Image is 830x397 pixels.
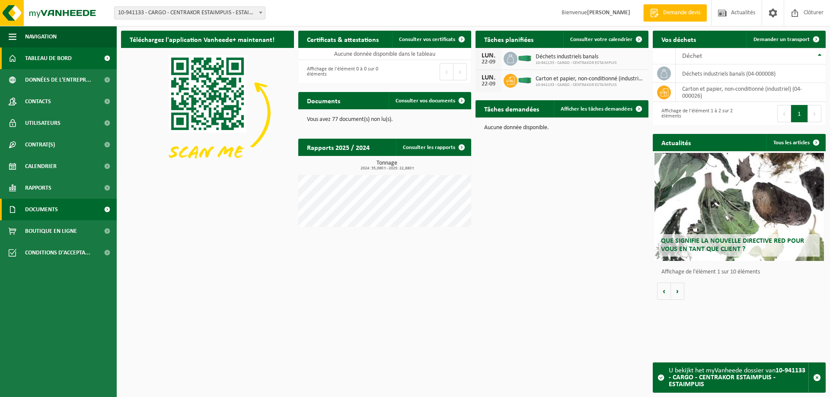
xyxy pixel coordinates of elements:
span: Demande devis [661,9,702,17]
span: 10-941133 - CARGO - CENTRAKOR ESTAIMPUIS [536,60,617,66]
span: Que signifie la nouvelle directive RED pour vous en tant que client ? [661,238,804,253]
span: Utilisateurs [25,112,61,134]
button: Volgende [671,283,684,300]
span: Navigation [25,26,57,48]
span: 10-941133 - CARGO - CENTRAKOR ESTAIMPUIS - ESTAIMPUIS [114,6,265,19]
h2: Tâches demandées [476,100,548,117]
button: Previous [440,63,453,80]
span: Demander un transport [753,37,810,42]
img: HK-XC-30-GN-00 [517,54,532,62]
h2: Certificats & attestations [298,31,387,48]
span: Déchets industriels banals [536,54,617,60]
strong: [PERSON_NAME] [587,10,630,16]
strong: 10-941133 - CARGO - CENTRAKOR ESTAIMPUIS - ESTAIMPUIS [669,367,805,388]
div: Affichage de l'élément 1 à 2 sur 2 éléments [657,104,735,123]
span: Consulter vos certificats [399,37,455,42]
p: Affichage de l'élément 1 sur 10 éléments [661,269,821,275]
h2: Actualités [653,134,699,151]
button: Next [808,105,821,122]
a: Consulter votre calendrier [563,31,648,48]
td: déchets industriels banals (04-000008) [676,64,826,83]
span: Consulter votre calendrier [570,37,632,42]
span: Contrat(s) [25,134,55,156]
h2: Documents [298,92,349,109]
span: 10-941133 - CARGO - CENTRAKOR ESTAIMPUIS [536,83,644,88]
button: Vorige [657,283,671,300]
a: Afficher les tâches demandées [554,100,648,118]
span: Afficher les tâches demandées [561,106,632,112]
a: Consulter les rapports [396,139,470,156]
span: Tableau de bord [25,48,72,69]
h2: Tâches planifiées [476,31,542,48]
span: 2024: 35,090 t - 2025: 22,880 t [303,166,471,171]
div: LUN. [480,52,497,59]
span: Rapports [25,177,51,199]
span: Consulter vos documents [396,98,455,104]
span: Déchet [682,53,702,60]
div: LUN. [480,74,497,81]
p: Vous avez 77 document(s) non lu(s). [307,117,463,123]
a: Demander un transport [747,31,825,48]
h2: Téléchargez l'application Vanheede+ maintenant! [121,31,283,48]
span: Carton et papier, non-conditionné (industriel) [536,76,644,83]
div: 22-09 [480,81,497,87]
span: Contacts [25,91,51,112]
button: Previous [777,105,791,122]
div: 22-09 [480,59,497,65]
a: Consulter vos certificats [392,31,470,48]
div: U bekijkt het myVanheede dossier van [669,363,808,392]
p: Aucune donnée disponible. [484,125,640,131]
a: Consulter vos documents [389,92,470,109]
h2: Vos déchets [653,31,705,48]
img: Download de VHEPlus App [121,48,294,178]
span: 10-941133 - CARGO - CENTRAKOR ESTAIMPUIS - ESTAIMPUIS [115,7,265,19]
div: Affichage de l'élément 0 à 0 sur 0 éléments [303,62,380,81]
span: Boutique en ligne [25,220,77,242]
span: Données de l'entrepr... [25,69,91,91]
a: Que signifie la nouvelle directive RED pour vous en tant que client ? [654,153,824,261]
a: Demande devis [643,4,707,22]
span: Calendrier [25,156,57,177]
td: carton et papier, non-conditionné (industriel) (04-000026) [676,83,826,102]
span: Documents [25,199,58,220]
td: Aucune donnée disponible dans le tableau [298,48,471,60]
span: Conditions d'accepta... [25,242,90,264]
button: Next [453,63,467,80]
h2: Rapports 2025 / 2024 [298,139,378,156]
img: HK-XC-30-GN-00 [517,76,532,84]
button: 1 [791,105,808,122]
a: Tous les articles [766,134,825,151]
h3: Tonnage [303,160,471,171]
